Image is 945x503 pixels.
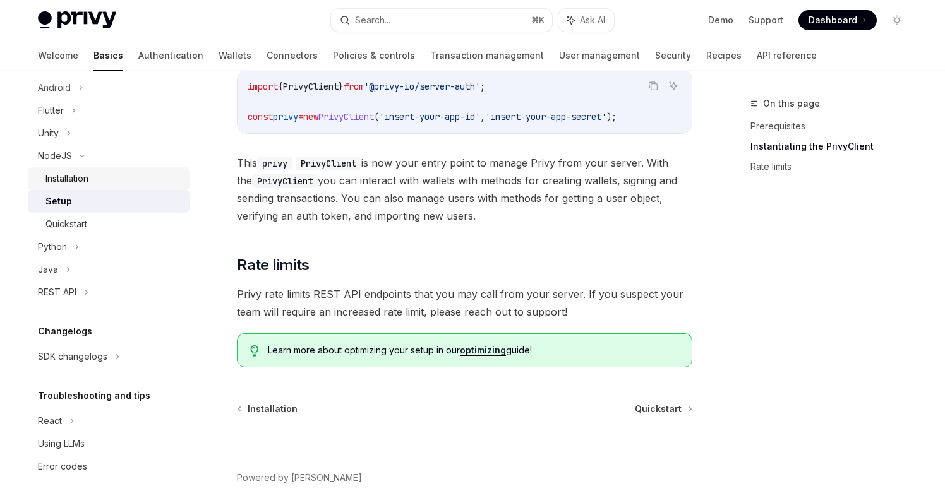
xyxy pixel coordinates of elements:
a: optimizing [460,345,506,356]
span: On this page [763,96,820,111]
div: SDK changelogs [38,349,107,364]
span: } [339,81,344,92]
span: Quickstart [635,403,682,415]
div: Search... [355,13,390,28]
h5: Changelogs [38,324,92,339]
a: Demo [708,14,733,27]
span: Ask AI [580,14,605,27]
a: Authentication [138,40,203,71]
span: from [344,81,364,92]
div: Flutter [38,103,64,118]
span: ⌘ K [531,15,545,25]
a: Dashboard [798,10,877,30]
a: Powered by [PERSON_NAME] [237,471,362,484]
a: Recipes [706,40,742,71]
a: Security [655,40,691,71]
a: Connectors [267,40,318,71]
svg: Tip [250,345,259,357]
button: Search...⌘K [331,9,552,32]
button: Ask AI [558,9,614,32]
code: PrivyClient [296,157,361,170]
span: privy [273,111,298,122]
a: Installation [238,403,298,415]
span: Dashboard [809,14,857,27]
a: User management [559,40,640,71]
span: This is now your entry point to manage Privy from your server. With the you can interact with wal... [237,154,692,225]
span: = [298,111,303,122]
a: Prerequisites [750,116,917,136]
a: Quickstart [635,403,691,415]
div: React [38,413,62,429]
div: Python [38,239,67,254]
a: Support [749,14,783,27]
a: Instantiating the PrivyClient [750,136,917,157]
span: Installation [248,403,298,415]
a: Wallets [219,40,251,71]
a: Rate limits [750,157,917,177]
code: privy [257,157,292,170]
a: Error codes [28,455,190,478]
span: Rate limits [237,255,309,275]
div: REST API [38,285,76,300]
a: Policies & controls [333,40,415,71]
a: Using LLMs [28,432,190,455]
a: Transaction management [430,40,544,71]
code: PrivyClient [252,174,318,188]
span: { [278,81,283,92]
span: 'insert-your-app-id' [379,111,480,122]
a: Basics [93,40,123,71]
a: Installation [28,167,190,190]
a: Welcome [38,40,78,71]
a: Quickstart [28,213,190,235]
div: Error codes [38,459,87,474]
a: API reference [757,40,817,71]
span: '@privy-io/server-auth' [364,81,480,92]
button: Ask AI [665,78,682,94]
h5: Troubleshooting and tips [38,388,150,403]
span: PrivyClient [318,111,374,122]
span: 'insert-your-app-secret' [485,111,606,122]
span: import [248,81,278,92]
img: light logo [38,11,116,29]
button: Toggle dark mode [887,10,907,30]
span: ); [606,111,617,122]
span: new [303,111,318,122]
button: Copy the contents from the code block [645,78,661,94]
span: const [248,111,273,122]
div: Quickstart [45,216,87,232]
div: Java [38,262,58,277]
div: Installation [45,171,88,186]
div: NodeJS [38,148,72,163]
span: ; [480,81,485,92]
div: Using LLMs [38,436,85,451]
span: , [480,111,485,122]
span: ( [374,111,379,122]
div: Unity [38,126,59,141]
div: Setup [45,194,72,209]
span: Learn more about optimizing your setup in our guide! [268,344,679,357]
a: Setup [28,190,190,213]
span: Privy rate limits REST API endpoints that you may call from your server. If you suspect your team... [237,285,692,321]
span: PrivyClient [283,81,339,92]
